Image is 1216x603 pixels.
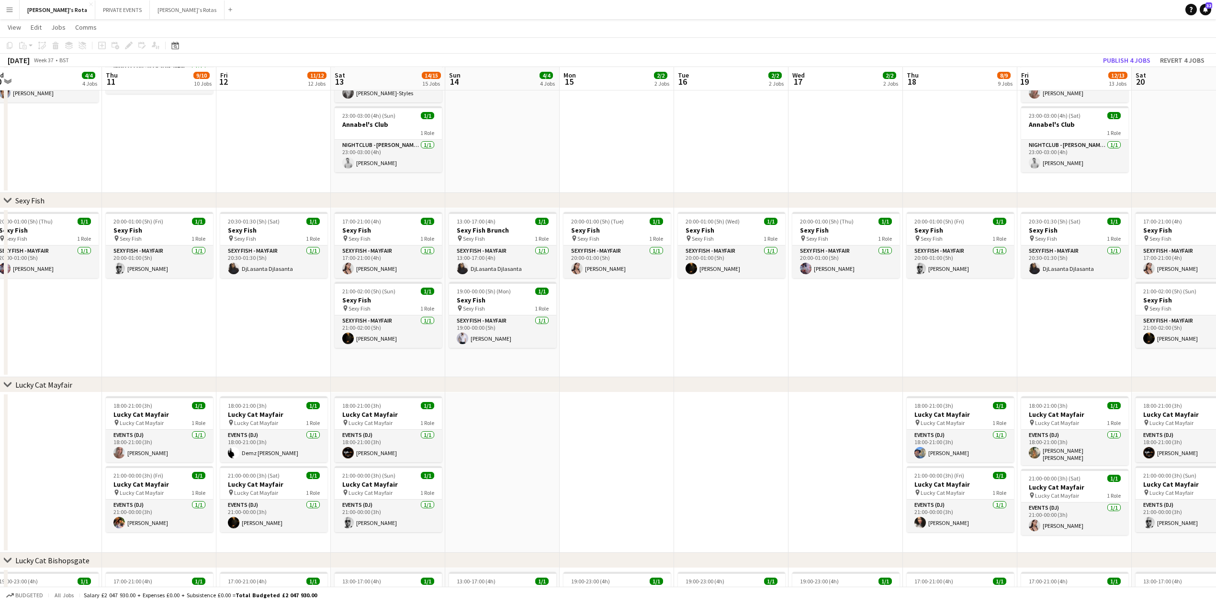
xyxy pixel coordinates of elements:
span: Week 37 [32,56,56,64]
div: Lucky Cat Mayfair [15,380,72,390]
span: 32 [1205,2,1212,9]
span: Total Budgeted £2 047 930.00 [236,592,317,599]
button: Budgeted [5,590,45,601]
button: Publish 4 jobs [1099,54,1154,67]
a: 32 [1200,4,1211,15]
span: Jobs [51,23,66,32]
div: [DATE] [8,56,30,65]
a: View [4,21,25,33]
div: Salary £2 047 930.00 + Expenses £0.00 + Subsistence £0.00 = [84,592,317,599]
button: Revert 4 jobs [1156,54,1208,67]
a: Comms [71,21,101,33]
button: [PERSON_NAME]'s Rotas [150,0,225,19]
div: Lucky Cat Bishopsgate [15,556,90,565]
a: Edit [27,21,45,33]
div: Sexy Fish [15,196,45,205]
span: Budgeted [15,592,43,599]
a: Jobs [47,21,69,33]
button: PRIVATE EVENTS [95,0,150,19]
span: Comms [75,23,97,32]
button: [PERSON_NAME]'s Rota [20,0,95,19]
span: Edit [31,23,42,32]
span: View [8,23,21,32]
span: All jobs [53,592,76,599]
div: BST [59,56,69,64]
